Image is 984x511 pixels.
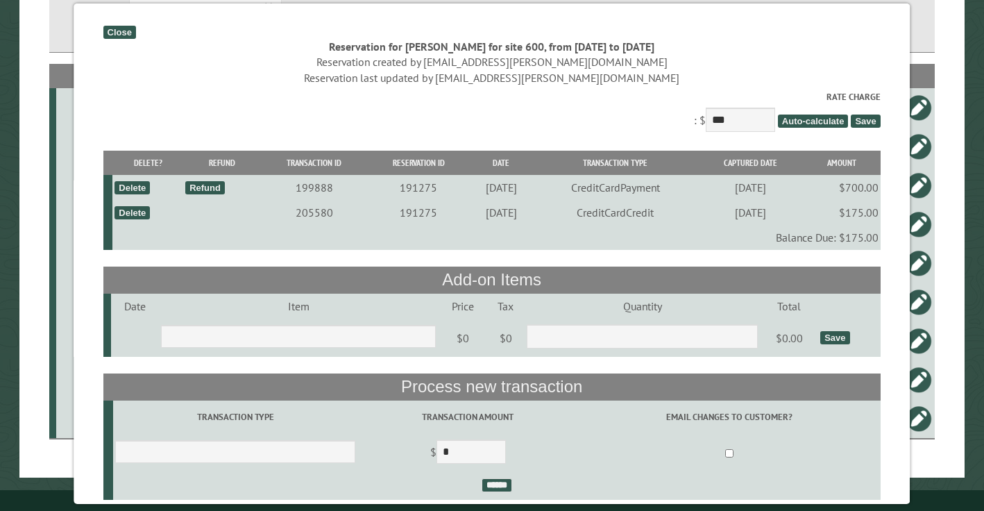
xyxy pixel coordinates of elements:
label: Transaction Type [116,410,355,424]
td: Total [761,294,819,319]
td: Date [112,294,160,319]
td: CreditCardPayment [533,175,698,200]
div: Close [103,26,136,39]
div: : $ [103,90,881,135]
td: [DATE] [470,175,533,200]
div: 15 [62,373,121,387]
th: Transaction ID [261,151,368,175]
th: Captured Date [698,151,802,175]
td: $175.00 [803,200,881,225]
td: 191275 [368,200,470,225]
td: [DATE] [698,175,802,200]
label: Rate Charge [103,90,881,103]
td: $0 [439,319,488,358]
td: 205580 [261,200,368,225]
span: Auto-calculate [778,115,849,128]
th: Add-on Items [103,267,881,293]
div: Reservation last updated by [EMAIL_ADDRESS][PERSON_NAME][DOMAIN_NAME] [103,70,881,85]
div: 600 [62,334,121,348]
td: Balance Due: $175.00 [112,225,881,250]
div: 502 [62,140,121,153]
div: Delete [115,181,151,194]
td: CreditCardCredit [533,200,698,225]
th: Date [470,151,533,175]
th: Amount [803,151,881,175]
div: Delete [115,206,151,219]
td: Quantity [525,294,760,319]
td: 191275 [368,175,470,200]
td: Tax [487,294,525,319]
div: 5 [62,412,121,426]
td: [DATE] [470,200,533,225]
div: Reservation for [PERSON_NAME] for site 600, from [DATE] to [DATE] [103,39,881,54]
small: © Campground Commander LLC. All rights reserved. [414,496,570,505]
th: Refund [183,151,261,175]
div: Refund [186,181,226,194]
div: 504 [62,295,121,309]
td: $0.00 [761,319,819,358]
div: 58 [62,101,121,115]
label: Email changes to customer? [582,410,879,424]
div: Save [820,331,849,344]
div: 500 [62,217,121,231]
th: Delete? [112,151,183,175]
label: Transaction Amount [359,410,577,424]
div: 14 [62,256,121,270]
td: $0 [487,319,525,358]
td: 199888 [261,175,368,200]
td: Item [159,294,438,319]
div: Reservation created by [EMAIL_ADDRESS][PERSON_NAME][DOMAIN_NAME] [103,54,881,69]
td: [DATE] [698,200,802,225]
th: Process new transaction [103,374,881,400]
td: $700.00 [803,175,881,200]
th: Transaction Type [533,151,698,175]
span: Save [851,115,881,128]
th: Reservation ID [368,151,470,175]
td: $ [357,434,579,473]
th: Site [56,64,123,88]
div: 501 [62,178,121,192]
td: Price [439,294,488,319]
